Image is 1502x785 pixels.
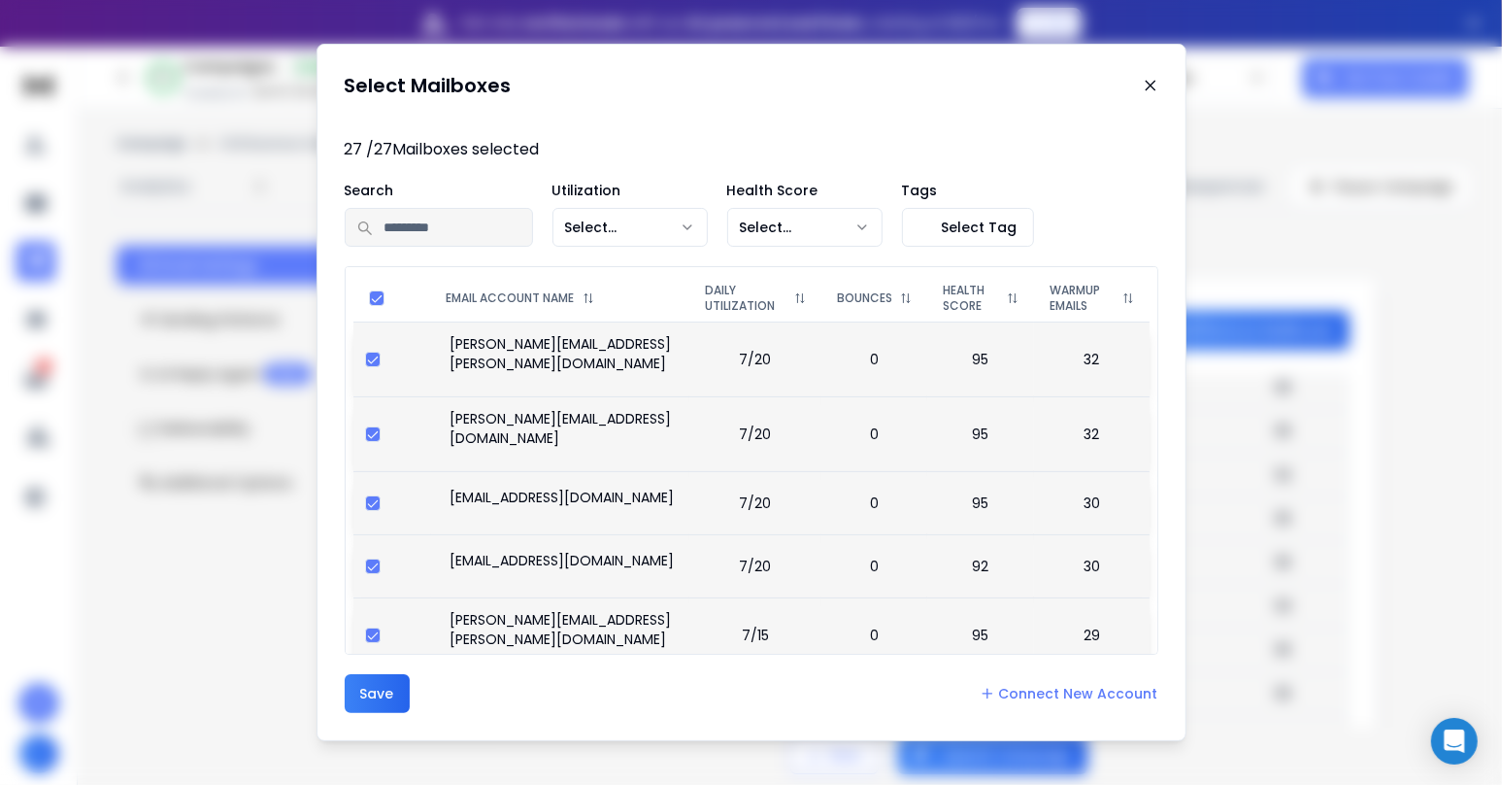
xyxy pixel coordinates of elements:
p: [PERSON_NAME][EMAIL_ADDRESS][PERSON_NAME][DOMAIN_NAME] [451,334,678,373]
td: 30 [1034,534,1150,597]
td: 95 [927,322,1034,396]
p: Health Score [727,181,883,200]
p: 0 [833,494,916,513]
a: Connect New Account [980,684,1158,703]
p: BOUNCES [837,290,892,306]
td: 95 [927,396,1034,471]
p: 0 [833,557,916,576]
td: 30 [1034,471,1150,534]
td: 32 [1034,396,1150,471]
p: 0 [833,626,916,645]
button: Select Tag [902,208,1034,247]
button: Save [345,674,410,713]
td: 7/15 [689,597,821,672]
h1: Select Mailboxes [345,72,512,99]
p: WARMUP EMAILS [1050,283,1115,314]
td: 29 [1034,597,1150,672]
p: Utilization [552,181,708,200]
p: 27 / 27 Mailboxes selected [345,138,1158,161]
p: [PERSON_NAME][EMAIL_ADDRESS][PERSON_NAME][DOMAIN_NAME] [451,610,678,649]
div: EMAIL ACCOUNT NAME [447,290,674,306]
td: 7/20 [689,534,821,597]
button: Select... [552,208,708,247]
td: 95 [927,597,1034,672]
td: 92 [927,534,1034,597]
p: Tags [902,181,1034,200]
p: 0 [833,350,916,369]
div: Open Intercom Messenger [1431,718,1478,765]
button: Select... [727,208,883,247]
td: 32 [1034,322,1150,396]
p: HEALTH SCORE [943,283,999,314]
p: [PERSON_NAME][EMAIL_ADDRESS][DOMAIN_NAME] [451,409,678,448]
p: [EMAIL_ADDRESS][DOMAIN_NAME] [451,488,675,507]
p: Search [345,181,533,200]
td: 7/20 [689,322,821,396]
td: 95 [927,471,1034,534]
td: 7/20 [689,396,821,471]
p: 0 [833,425,916,444]
td: 7/20 [689,471,821,534]
p: DAILY UTILIZATION [705,283,786,314]
p: [EMAIL_ADDRESS][DOMAIN_NAME] [451,551,675,570]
